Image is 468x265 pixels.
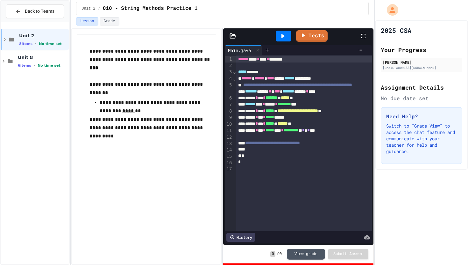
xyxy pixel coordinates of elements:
[381,26,411,35] h1: 2025 CSA
[333,252,363,257] span: Submit Answer
[25,8,54,15] span: Back to Teams
[6,4,64,18] button: Back to Teams
[225,82,233,95] div: 5
[280,252,282,257] span: 0
[225,108,233,114] div: 8
[381,94,462,102] div: No due date set
[225,56,233,63] div: 1
[225,63,233,69] div: 2
[225,166,233,172] div: 17
[225,160,233,166] div: 16
[233,76,236,81] span: Fold line
[225,95,233,101] div: 6
[383,65,460,70] div: [EMAIL_ADDRESS][DOMAIN_NAME]
[383,59,460,65] div: [PERSON_NAME]
[381,83,462,92] h2: Assignment Details
[34,63,35,68] span: •
[270,251,275,257] span: 0
[18,55,68,60] span: Unit 8
[225,76,233,82] div: 4
[39,42,62,46] span: No time set
[386,113,457,120] h3: Need Help?
[38,63,60,68] span: No time set
[98,6,100,11] span: /
[287,249,325,260] button: View grade
[225,114,233,121] div: 9
[233,69,236,74] span: Fold line
[19,42,32,46] span: 8 items
[386,123,457,155] p: Switch to "Grade View" to access the chat feature and communicate with your teacher for help and ...
[225,141,233,147] div: 13
[19,33,68,39] span: Unit 2
[100,17,119,26] button: Grade
[35,41,36,46] span: •
[381,45,462,54] h2: Your Progress
[296,30,328,42] a: Tests
[18,63,31,68] span: 6 items
[82,6,95,11] span: Unit 2
[225,47,254,54] div: Main.java
[226,233,255,242] div: History
[225,134,233,141] div: 12
[225,101,233,108] div: 7
[225,45,262,55] div: Main.java
[225,147,233,153] div: 14
[225,128,233,134] div: 11
[225,121,233,128] div: 10
[277,252,279,257] span: /
[225,69,233,75] div: 3
[380,3,400,17] div: My Account
[328,249,368,259] button: Submit Answer
[103,5,198,12] span: 010 - String Methods Practice 1
[76,17,98,26] button: Lesson
[225,153,233,160] div: 15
